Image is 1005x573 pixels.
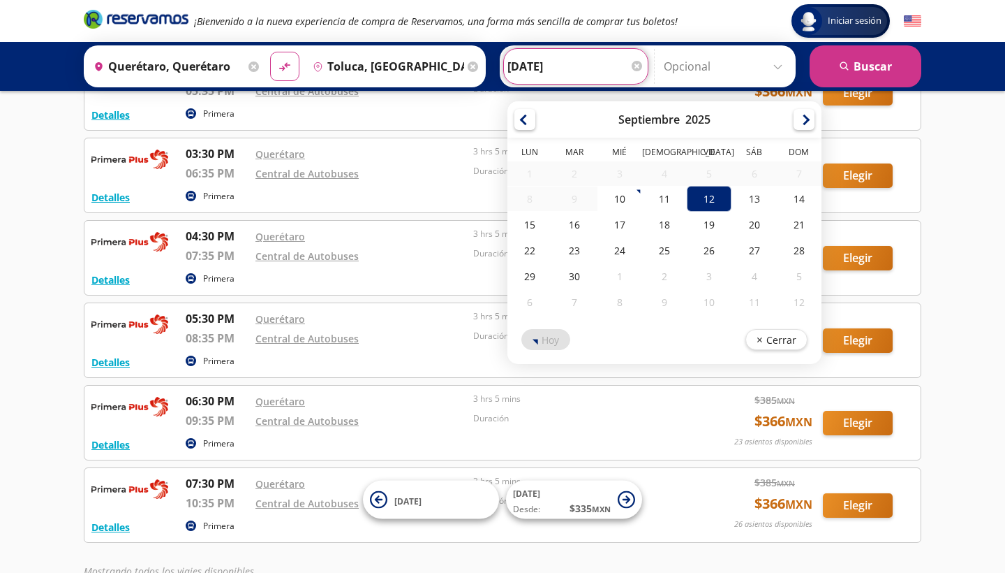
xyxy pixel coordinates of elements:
span: Iniciar sesión [822,14,887,28]
a: Central de Autobuses [255,249,359,263]
p: 05:30 PM [186,310,248,327]
div: 21-Sep-25 [777,212,821,238]
div: 22-Sep-25 [507,238,552,263]
div: 15-Sep-25 [507,212,552,238]
p: 06:35 PM [186,165,248,182]
button: Elegir [823,328,893,353]
div: 03-Sep-25 [597,161,642,186]
button: Elegir [823,81,893,106]
th: Domingo [777,146,821,161]
img: RESERVAMOS [91,475,168,503]
a: Querétaro [255,395,305,408]
small: MXN [785,414,812,430]
p: 3 hrs 5 mins [473,310,684,323]
div: 07-Oct-25 [552,289,597,315]
button: Elegir [823,493,893,518]
p: Primera [203,190,234,203]
a: Querétaro [255,477,305,491]
a: Querétaro [255,230,305,243]
img: RESERVAMOS [91,145,168,173]
p: 09:35 PM [186,412,248,429]
div: 06-Sep-25 [731,161,776,186]
button: Detalles [91,108,130,122]
div: 06-Oct-25 [507,289,552,315]
button: Buscar [810,45,921,87]
p: 26 asientos disponibles [734,518,812,530]
p: 07:30 PM [186,475,248,492]
small: MXN [785,497,812,512]
th: Lunes [507,146,552,161]
button: Detalles [91,520,130,535]
th: Viernes [687,146,731,161]
span: [DATE] [394,495,422,507]
div: 18-Sep-25 [642,212,687,238]
small: MXN [777,396,795,406]
div: 10-Sep-25 [597,186,642,212]
small: MXN [777,478,795,488]
div: 02-Sep-25 [552,161,597,186]
p: 3 hrs 5 mins [473,228,684,240]
button: Detalles [91,355,130,370]
a: Central de Autobuses [255,85,359,98]
th: Sábado [731,146,776,161]
input: Buscar Origen [88,49,245,84]
span: Desde: [513,503,540,516]
p: 23 asientos disponibles [734,436,812,448]
span: $ 385 [754,475,795,490]
div: 02-Oct-25 [642,263,687,289]
input: Elegir Fecha [507,49,644,84]
p: 06:30 PM [186,393,248,409]
p: 03:30 PM [186,145,248,162]
div: 04-Oct-25 [731,263,776,289]
span: $ 335 [569,501,611,516]
p: 07:35 PM [186,247,248,264]
p: Duración [473,330,684,342]
div: 12-Sep-25 [687,186,731,212]
div: 01-Sep-25 [507,161,552,186]
button: Detalles [91,437,130,452]
p: 10:35 PM [186,495,248,512]
img: RESERVAMOS [91,393,168,421]
th: Miércoles [597,146,642,161]
div: 2025 [685,112,710,127]
p: Duración [473,165,684,177]
div: 17-Sep-25 [597,212,642,238]
div: 25-Sep-25 [642,238,687,263]
button: [DATE] [363,481,499,519]
div: 03-Oct-25 [687,263,731,289]
button: Detalles [91,190,130,205]
div: 05-Sep-25 [687,161,731,186]
small: MXN [592,504,611,514]
span: $ 366 [754,411,812,432]
div: 26-Sep-25 [687,238,731,263]
p: Primera [203,520,234,532]
div: 27-Sep-25 [731,238,776,263]
div: 07-Sep-25 [777,161,821,186]
p: Primera [203,108,234,120]
div: 13-Sep-25 [731,186,776,212]
th: Martes [552,146,597,161]
span: $ 366 [754,81,812,102]
div: 10-Oct-25 [687,289,731,315]
input: Opcional [664,49,789,84]
div: 29-Sep-25 [507,263,552,289]
p: 08:35 PM [186,330,248,347]
a: Central de Autobuses [255,332,359,345]
div: 14-Sep-25 [777,186,821,212]
div: Septiembre [618,112,680,127]
a: Central de Autobuses [255,167,359,180]
div: 11-Sep-25 [642,186,687,212]
div: 12-Oct-25 [777,289,821,315]
p: Duración [473,247,684,260]
a: Querétaro [255,147,305,161]
img: RESERVAMOS [91,228,168,256]
p: 3 hrs 5 mins [473,393,684,405]
a: Central de Autobuses [255,497,359,510]
p: Primera [203,273,234,285]
div: 05-Oct-25 [777,263,821,289]
button: Elegir [823,411,893,435]
span: [DATE] [513,488,540,500]
div: 09-Oct-25 [642,289,687,315]
div: 04-Sep-25 [642,161,687,186]
i: Brand Logo [84,8,188,29]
